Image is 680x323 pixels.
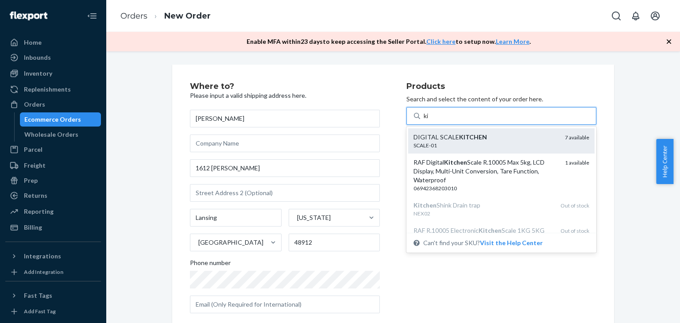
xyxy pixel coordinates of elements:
[24,115,81,124] div: Ecommerce Orders
[83,7,101,25] button: Close Navigation
[565,159,589,166] span: 1 available
[413,201,437,209] em: Kitchen
[190,296,380,313] input: Email (Only Required for International)
[190,184,380,202] input: Street Address 2 (Optional)
[413,226,553,253] div: RAF R.10005 Electronic Scale 1KG 5KG 0.1g 1g Digital Electric Food Scale Waterproof with
[24,291,52,300] div: Fast Tags
[479,227,502,234] em: Kitchen
[444,158,467,166] em: Kitchen
[5,306,101,317] a: Add Fast Tag
[289,234,380,251] input: ZIP Code
[424,112,429,120] input: DIGITAL SCALEKITCHENSCALE-017 availableRAF DigitalKitchenScale R.10005 Max 5kg, LCD Display, Mult...
[5,220,101,235] a: Billing
[5,188,101,203] a: Returns
[560,202,589,209] span: Out of stock
[190,159,380,177] input: Street Address
[413,142,558,149] div: SCALE-01
[406,82,596,91] h2: Products
[413,133,558,142] div: DIGITAL SCALE
[5,204,101,219] a: Reporting
[5,267,101,277] a: Add Integration
[120,11,147,21] a: Orders
[24,161,46,170] div: Freight
[297,213,331,222] div: [US_STATE]
[190,110,380,127] input: First & Last Name
[24,85,71,94] div: Replenishments
[646,7,664,25] button: Open account menu
[459,133,487,141] em: KITCHEN
[24,252,61,261] div: Integrations
[5,249,101,263] button: Integrations
[406,95,596,104] p: Search and select the content of your order here.
[24,53,51,62] div: Inbounds
[10,12,47,20] img: Flexport logo
[413,201,553,210] div: Shink Drain trap
[247,37,531,46] p: Enable MFA within 23 days to keep accessing the Seller Portal. to setup now. .
[5,142,101,157] a: Parcel
[5,66,101,81] a: Inventory
[24,69,52,78] div: Inventory
[413,210,553,217] div: NEX02
[190,135,380,152] input: Company Name
[198,238,263,247] div: [GEOGRAPHIC_DATA]
[24,130,78,139] div: Wholesale Orders
[426,38,456,45] a: Click here
[565,134,589,141] span: 7 available
[5,173,101,188] a: Prep
[656,139,673,184] button: Help Center
[20,112,101,127] a: Ecommerce Orders
[113,3,218,29] ol: breadcrumbs
[190,209,282,227] input: City
[190,258,231,271] span: Phone number
[5,288,101,303] button: Fast Tags
[24,268,63,276] div: Add Integration
[627,7,645,25] button: Open notifications
[18,6,50,14] span: Support
[24,176,38,185] div: Prep
[5,50,101,65] a: Inbounds
[496,38,529,45] a: Learn More
[5,97,101,112] a: Orders
[190,82,380,91] h2: Where to?
[5,158,101,173] a: Freight
[24,191,47,200] div: Returns
[5,82,101,96] a: Replenishments
[24,207,54,216] div: Reporting
[560,227,589,234] span: Out of stock
[607,7,625,25] button: Open Search Box
[164,11,211,21] a: New Order
[423,238,543,247] span: Can't find your SKU?
[24,100,45,109] div: Orders
[5,35,101,50] a: Home
[24,38,42,47] div: Home
[24,308,56,315] div: Add Fast Tag
[24,145,42,154] div: Parcel
[24,223,42,232] div: Billing
[296,213,297,222] input: [US_STATE]
[413,158,558,185] div: RAF Digital Scale R.10005 Max 5kg, LCD Display, Multi-Unit Conversion, Tare Function, Waterproof
[480,238,543,247] button: DIGITAL SCALEKITCHENSCALE-017 availableRAF DigitalKitchenScale R.10005 Max 5kg, LCD Display, Mult...
[20,127,101,142] a: Wholesale Orders
[413,185,558,192] div: 06942368203010
[190,91,380,100] p: Please input a valid shipping address here.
